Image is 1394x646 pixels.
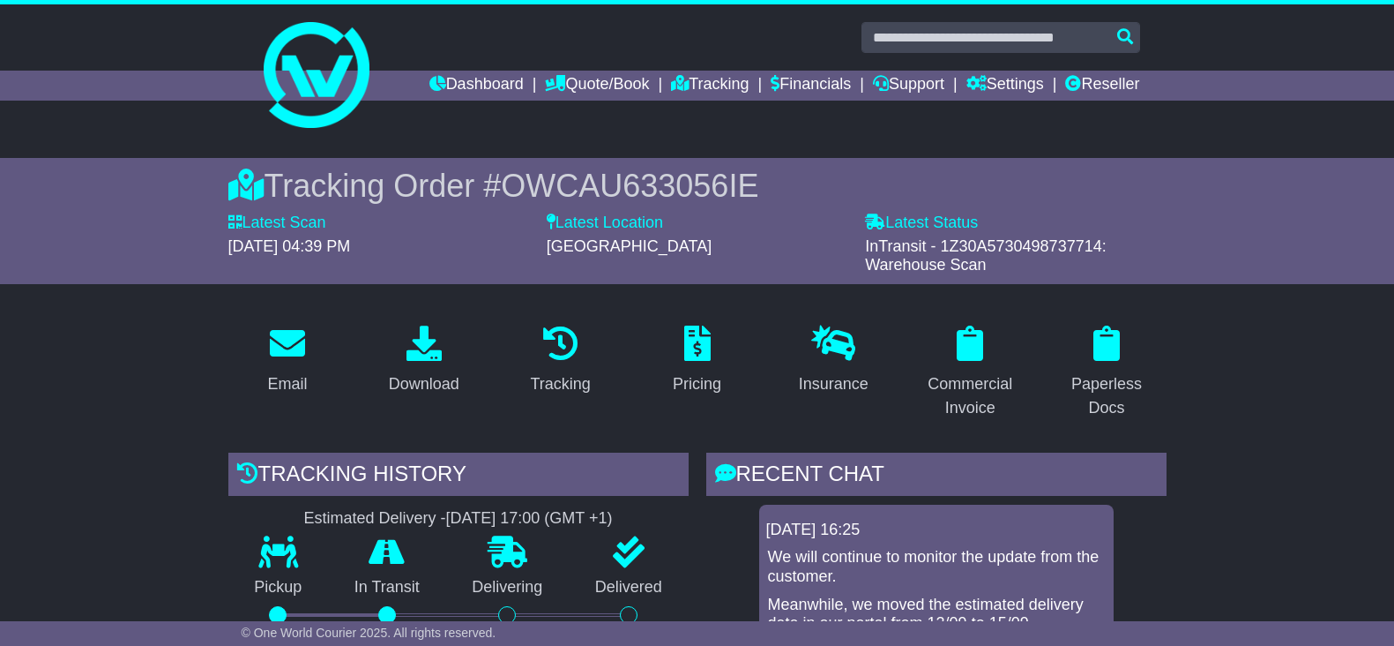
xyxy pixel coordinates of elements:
[547,237,712,255] span: [GEOGRAPHIC_DATA]
[766,521,1107,540] div: [DATE] 16:25
[1065,71,1139,101] a: Reseller
[267,372,307,396] div: Email
[446,509,613,529] div: [DATE] 17:00 (GMT +1)
[446,578,570,597] p: Delivering
[228,453,689,500] div: Tracking history
[1047,319,1167,426] a: Paperless Docs
[569,578,689,597] p: Delivered
[768,548,1105,586] p: We will continue to monitor the update from the customer.
[771,71,851,101] a: Financials
[706,453,1167,500] div: RECENT CHAT
[673,372,721,396] div: Pricing
[228,578,329,597] p: Pickup
[328,578,446,597] p: In Transit
[966,71,1044,101] a: Settings
[671,71,749,101] a: Tracking
[865,237,1107,274] span: InTransit - 1Z30A5730498737714: Warehouse Scan
[799,372,868,396] div: Insurance
[228,509,689,529] div: Estimated Delivery -
[547,214,663,233] label: Latest Location
[256,319,318,402] a: Email
[911,319,1030,426] a: Commercial Invoice
[865,214,978,233] label: Latest Status
[1059,372,1155,420] div: Paperless Docs
[228,237,351,255] span: [DATE] 04:39 PM
[242,626,496,640] span: © One World Courier 2025. All rights reserved.
[389,372,459,396] div: Download
[787,319,880,402] a: Insurance
[873,71,944,101] a: Support
[429,71,524,101] a: Dashboard
[377,319,471,402] a: Download
[661,319,733,402] a: Pricing
[530,372,590,396] div: Tracking
[922,372,1018,420] div: Commercial Invoice
[768,596,1105,634] p: Meanwhile, we moved the estimated delivery date in our portal from 12/09 to 15/09
[501,168,758,204] span: OWCAU633056IE
[545,71,649,101] a: Quote/Book
[228,214,326,233] label: Latest Scan
[228,167,1167,205] div: Tracking Order #
[518,319,601,402] a: Tracking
